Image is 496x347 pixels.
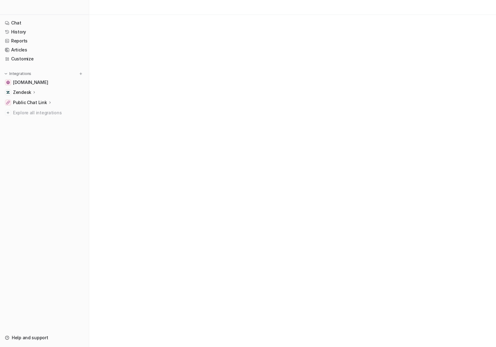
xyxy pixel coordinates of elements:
[2,78,86,87] a: freefly.gitbook.io[DOMAIN_NAME]
[2,46,86,54] a: Articles
[2,55,86,63] a: Customize
[2,19,86,27] a: Chat
[6,90,10,94] img: Zendesk
[9,71,31,76] p: Integrations
[2,108,86,117] a: Explore all integrations
[13,89,31,95] p: Zendesk
[13,108,84,118] span: Explore all integrations
[79,72,83,76] img: menu_add.svg
[2,333,86,342] a: Help and support
[13,79,48,86] span: [DOMAIN_NAME]
[2,37,86,45] a: Reports
[5,110,11,116] img: explore all integrations
[4,72,8,76] img: expand menu
[2,71,33,77] button: Integrations
[13,99,47,106] p: Public Chat Link
[6,101,10,104] img: Public Chat Link
[6,81,10,84] img: freefly.gitbook.io
[2,28,86,36] a: History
